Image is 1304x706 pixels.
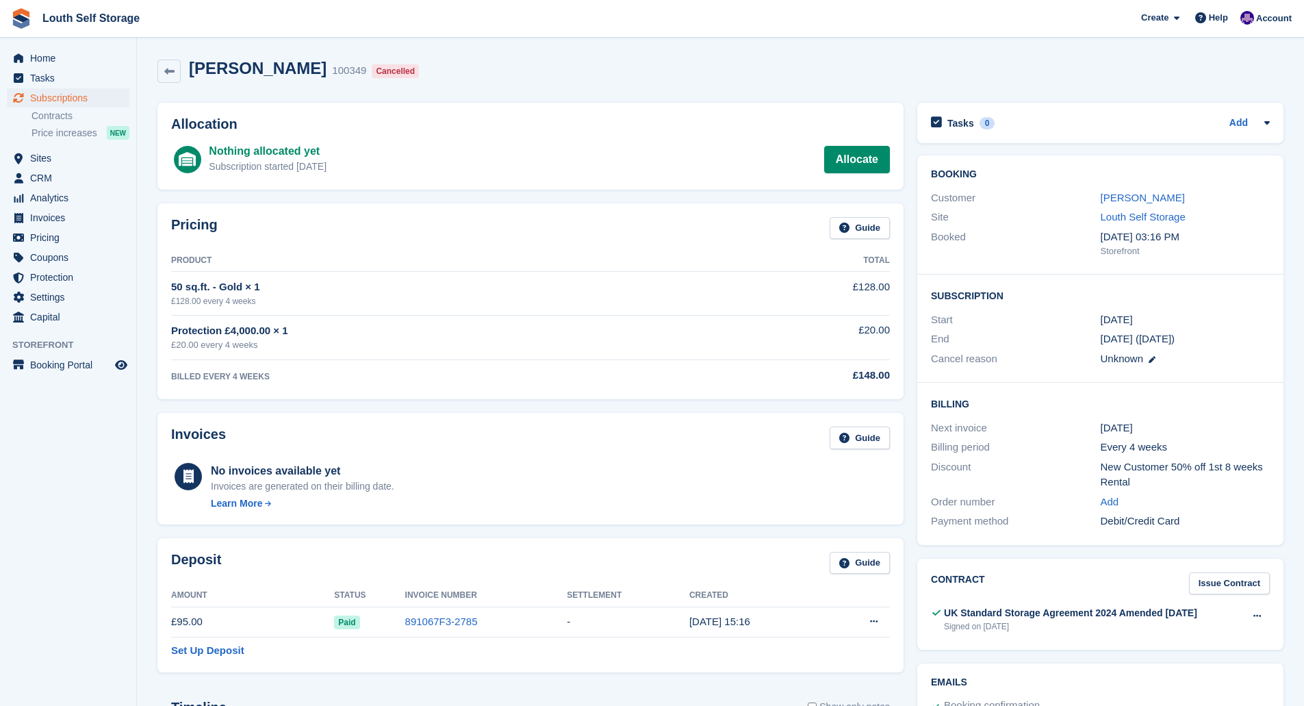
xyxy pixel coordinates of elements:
div: Discount [931,459,1100,490]
span: Price increases [31,127,97,140]
div: £148.00 [717,368,890,383]
a: menu [7,307,129,327]
span: CRM [30,168,112,188]
img: Matthew Frith [1240,11,1254,25]
div: Site [931,210,1100,225]
th: Amount [171,585,334,607]
div: Cancel reason [931,351,1100,367]
span: Help [1209,11,1228,25]
a: [PERSON_NAME] [1101,192,1185,203]
a: menu [7,288,129,307]
a: menu [7,248,129,267]
div: Learn More [211,496,262,511]
a: Allocate [824,146,890,173]
div: £128.00 every 4 weeks [171,295,717,307]
img: stora-icon-8386f47178a22dfd0bd8f6a31ec36ba5ce8667c1dd55bd0f319d3a0aa187defe.svg [11,8,31,29]
div: Nothing allocated yet [209,143,327,160]
div: Payment method [931,514,1100,529]
h2: Allocation [171,116,890,132]
span: Sites [30,149,112,168]
div: Storefront [1101,244,1270,258]
h2: [PERSON_NAME] [189,59,327,77]
div: End [931,331,1100,347]
th: Settlement [567,585,689,607]
a: menu [7,149,129,168]
span: Account [1256,12,1292,25]
a: Guide [830,552,890,575]
div: Cancelled [372,64,419,78]
a: Louth Self Storage [1101,211,1186,223]
a: menu [7,268,129,287]
span: Capital [30,307,112,327]
div: UK Standard Storage Agreement 2024 Amended [DATE] [944,606,1197,620]
td: - [567,607,689,638]
div: Every 4 weeks [1101,440,1270,455]
h2: Invoices [171,427,226,449]
div: Billing period [931,440,1100,455]
a: menu [7,355,129,375]
th: Total [717,250,890,272]
h2: Billing [931,396,1270,410]
span: Create [1141,11,1168,25]
td: £95.00 [171,607,334,638]
h2: Emails [931,677,1270,688]
span: Subscriptions [30,88,112,108]
div: Customer [931,190,1100,206]
span: Home [30,49,112,68]
div: No invoices available yet [211,463,394,479]
span: Protection [30,268,112,287]
a: Preview store [113,357,129,373]
a: Contracts [31,110,129,123]
div: [DATE] 03:16 PM [1101,229,1270,245]
td: £20.00 [717,315,890,360]
div: [DATE] [1101,420,1270,436]
div: Debit/Credit Card [1101,514,1270,529]
span: Settings [30,288,112,307]
div: Next invoice [931,420,1100,436]
div: 50 sq.ft. - Gold × 1 [171,279,717,295]
div: New Customer 50% off 1st 8 weeks Rental [1101,459,1270,490]
a: Louth Self Storage [37,7,145,29]
span: Analytics [30,188,112,207]
h2: Tasks [947,117,974,129]
span: Invoices [30,208,112,227]
span: Pricing [30,228,112,247]
span: Paid [334,616,359,629]
h2: Deposit [171,552,221,575]
a: Learn More [211,496,394,511]
span: Unknown [1101,353,1144,364]
a: Add [1229,116,1248,131]
a: menu [7,49,129,68]
a: menu [7,228,129,247]
div: £20.00 every 4 weeks [171,338,717,352]
th: Status [334,585,405,607]
h2: Contract [931,572,985,595]
div: BILLED EVERY 4 WEEKS [171,370,717,383]
a: Price increases NEW [31,125,129,140]
a: Add [1101,494,1119,510]
div: NEW [107,126,129,140]
th: Product [171,250,717,272]
div: Booked [931,229,1100,258]
a: menu [7,88,129,108]
a: Issue Contract [1189,572,1270,595]
div: Subscription started [DATE] [209,160,327,174]
div: Signed on [DATE] [944,620,1197,633]
time: 2025-08-07 14:16:30 UTC [689,616,750,627]
div: Invoices are generated on their billing date. [211,479,394,494]
a: menu [7,188,129,207]
div: 0 [980,117,995,129]
a: menu [7,68,129,88]
div: 100349 [332,63,366,79]
div: Start [931,312,1100,328]
h2: Pricing [171,217,218,240]
time: 2025-08-13 23:00:00 UTC [1101,312,1133,328]
span: Tasks [30,68,112,88]
span: Storefront [12,338,136,352]
span: [DATE] ([DATE]) [1101,333,1175,344]
a: Guide [830,427,890,449]
a: menu [7,168,129,188]
a: Guide [830,217,890,240]
a: menu [7,208,129,227]
th: Invoice Number [405,585,567,607]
